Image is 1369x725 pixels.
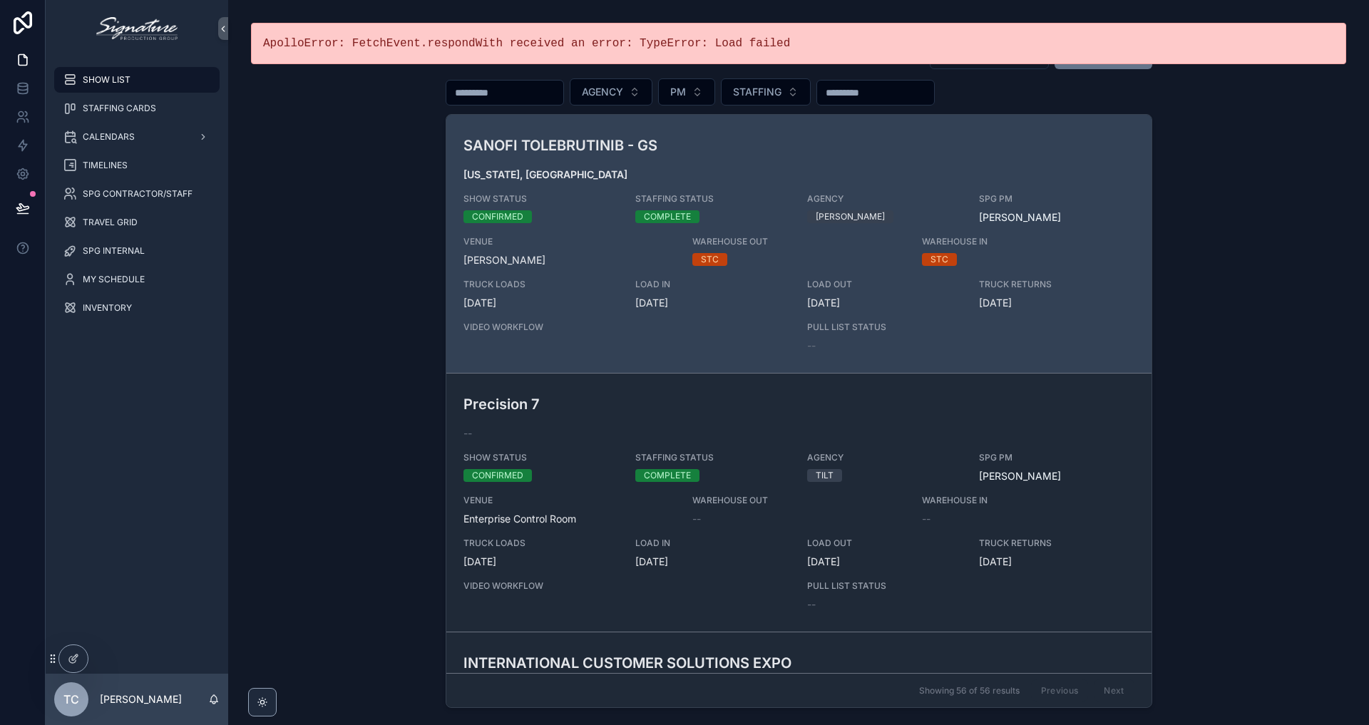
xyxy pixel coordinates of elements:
span: STAFFING CARDS [83,103,156,114]
div: scrollable content [46,57,228,339]
span: WAREHOUSE IN [922,495,1077,506]
span: TRUCK RETURNS [979,538,1134,549]
h3: INTERNATIONAL CUSTOMER SOLUTIONS EXPO [463,652,905,674]
span: [DATE] [635,296,790,310]
span: PM [670,85,686,99]
span: [DATE] [463,555,618,569]
a: SHOW LIST [54,67,220,93]
span: VENUE [463,236,676,247]
a: SPG INTERNAL [54,238,220,264]
span: SPG PM [979,452,1134,463]
span: AGENCY [582,85,623,99]
span: TIMELINES [83,160,128,171]
div: COMPLETE [644,469,691,482]
a: SPG CONTRACTOR/STAFF [54,181,220,207]
button: Select Button [570,78,652,106]
span: AGENCY [807,452,962,463]
span: LOAD OUT [807,538,962,549]
p: [PERSON_NAME] [100,692,182,706]
span: WAREHOUSE OUT [692,495,905,506]
span: [DATE] [807,296,962,310]
span: [PERSON_NAME] [463,253,676,267]
pre: ApolloError: FetchEvent.respondWith received an error: TypeError: Load failed [263,35,1334,52]
div: STC [930,253,948,266]
span: STAFFING STATUS [635,193,790,205]
span: SPG INTERNAL [83,245,145,257]
img: App logo [96,17,177,40]
div: CONFIRMED [472,210,523,223]
span: WAREHOUSE IN [922,236,1077,247]
a: SANOFI TOLEBRUTINIB - GS[US_STATE], [GEOGRAPHIC_DATA]SHOW STATUSCONFIRMEDSTAFFING STATUSCOMPLETEA... [446,115,1152,373]
a: TIMELINES [54,153,220,178]
span: SHOW LIST [83,74,130,86]
span: TRAVEL GRID [83,217,138,228]
div: STC [701,253,719,266]
a: MY SCHEDULE [54,267,220,292]
span: VENUE [463,495,676,506]
a: CALENDARS [54,124,220,150]
a: STAFFING CARDS [54,96,220,121]
a: [PERSON_NAME] [979,469,1061,483]
span: LOAD OUT [807,279,962,290]
a: INVENTORY [54,295,220,321]
span: -- [807,339,816,353]
span: -- [692,512,701,526]
span: AGENCY [807,193,962,205]
a: Precision 7--SHOW STATUSCONFIRMEDSTAFFING STATUSCOMPLETEAGENCYTILTSPG PM[PERSON_NAME]VENUEEnterpr... [446,373,1152,632]
span: TC [63,691,79,708]
span: STAFFING STATUS [635,452,790,463]
span: PULL LIST STATUS [807,580,962,592]
span: LOAD IN [635,538,790,549]
span: TRUCK LOADS [463,279,618,290]
button: Select Button [721,78,811,106]
span: MY SCHEDULE [83,274,145,285]
strong: [US_STATE], [GEOGRAPHIC_DATA] [463,168,627,180]
button: Select Button [658,78,715,106]
div: CONFIRMED [472,469,523,482]
span: [DATE] [463,296,618,310]
span: SPG CONTRACTOR/STAFF [83,188,193,200]
span: SHOW STATUS [463,452,618,463]
span: TRUCK RETURNS [979,279,1134,290]
h3: SANOFI TOLEBRUTINIB - GS [463,135,905,156]
span: -- [807,597,816,612]
div: TILT [816,469,834,482]
span: -- [922,512,930,526]
span: INVENTORY [83,302,132,314]
span: STAFFING [733,85,781,99]
span: VIDEO WORKFLOW [463,580,791,592]
span: Enterprise Control Room [463,512,676,526]
div: COMPLETE [644,210,691,223]
span: SPG PM [979,193,1134,205]
div: [PERSON_NAME] [816,210,885,223]
span: CALENDARS [83,131,135,143]
span: Showing 56 of 56 results [919,685,1020,696]
span: SHOW STATUS [463,193,618,205]
span: -- [463,426,472,441]
h3: Precision 7 [463,394,905,415]
span: VIDEO WORKFLOW [463,322,791,333]
span: [DATE] [807,555,962,569]
span: WAREHOUSE OUT [692,236,905,247]
span: [DATE] [979,555,1134,569]
span: [DATE] [979,296,1134,310]
span: [DATE] [635,555,790,569]
span: LOAD IN [635,279,790,290]
a: [PERSON_NAME] [979,210,1061,225]
span: TRUCK LOADS [463,538,618,549]
span: PULL LIST STATUS [807,322,962,333]
a: TRAVEL GRID [54,210,220,235]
